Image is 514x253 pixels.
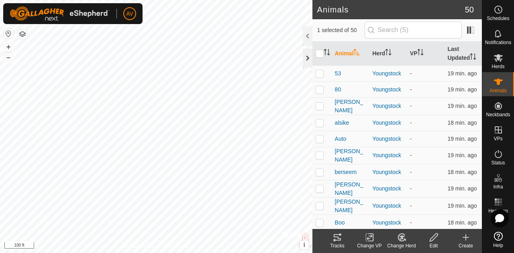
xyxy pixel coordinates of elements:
[410,86,412,93] app-display-virtual-paddock-transition: -
[410,152,412,158] app-display-virtual-paddock-transition: -
[410,169,412,175] app-display-virtual-paddock-transition: -
[335,198,366,215] span: [PERSON_NAME]
[18,29,27,39] button: Map Layers
[447,136,477,142] span: Aug 17, 2025, 4:38 AM
[450,242,482,249] div: Create
[493,243,503,248] span: Help
[410,185,412,192] app-display-virtual-paddock-transition: -
[410,119,412,126] app-display-virtual-paddock-transition: -
[335,69,341,78] span: 53
[4,42,13,52] button: +
[353,50,360,57] p-sorticon: Activate to sort
[317,26,365,34] span: 1 selected of 50
[447,219,477,226] span: Aug 17, 2025, 4:38 AM
[447,185,477,192] span: Aug 17, 2025, 4:37 AM
[447,169,477,175] span: Aug 17, 2025, 4:38 AM
[10,6,110,21] img: Gallagher Logo
[124,243,155,250] a: Privacy Policy
[335,180,366,197] span: [PERSON_NAME]
[485,40,511,45] span: Notifications
[4,29,13,38] button: Reset Map
[465,4,474,16] span: 50
[300,241,309,249] button: i
[372,135,404,143] div: Youngstock
[335,85,341,94] span: 80
[335,119,349,127] span: alsike
[353,242,385,249] div: Change VP
[470,55,476,61] p-sorticon: Activate to sort
[490,88,507,93] span: Animals
[447,119,477,126] span: Aug 17, 2025, 4:38 AM
[486,112,510,117] span: Neckbands
[410,219,412,226] app-display-virtual-paddock-transition: -
[126,10,133,18] span: AV
[335,98,366,115] span: [PERSON_NAME]
[372,184,404,193] div: Youngstock
[491,160,505,165] span: Status
[335,135,347,143] span: Auto
[417,50,424,57] p-sorticon: Activate to sort
[410,70,412,77] app-display-virtual-paddock-transition: -
[447,70,477,77] span: Aug 17, 2025, 4:38 AM
[488,208,508,213] span: Heatmap
[369,42,407,66] th: Herd
[372,102,404,110] div: Youngstock
[317,5,465,14] h2: Animals
[407,42,445,66] th: VP
[4,53,13,62] button: –
[335,147,366,164] span: [PERSON_NAME]
[447,152,477,158] span: Aug 17, 2025, 4:37 AM
[444,42,482,66] th: Last Updated
[365,22,462,38] input: Search (S)
[447,202,477,209] span: Aug 17, 2025, 4:38 AM
[372,85,404,94] div: Youngstock
[335,168,357,176] span: berseem
[372,202,404,210] div: Youngstock
[372,69,404,78] div: Youngstock
[335,219,345,227] span: Boo
[410,103,412,109] app-display-virtual-paddock-transition: -
[418,242,450,249] div: Edit
[410,202,412,209] app-display-virtual-paddock-transition: -
[385,50,392,57] p-sorticon: Activate to sort
[447,103,477,109] span: Aug 17, 2025, 4:37 AM
[321,242,353,249] div: Tracks
[303,241,305,248] span: i
[324,50,330,57] p-sorticon: Activate to sort
[494,136,502,141] span: VPs
[372,219,404,227] div: Youngstock
[385,242,418,249] div: Change Herd
[410,136,412,142] app-display-virtual-paddock-transition: -
[487,16,509,21] span: Schedules
[482,229,514,251] a: Help
[372,119,404,127] div: Youngstock
[372,168,404,176] div: Youngstock
[332,42,369,66] th: Animal
[492,64,504,69] span: Herds
[493,184,503,189] span: Infra
[164,243,188,250] a: Contact Us
[447,86,477,93] span: Aug 17, 2025, 4:38 AM
[372,151,404,160] div: Youngstock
